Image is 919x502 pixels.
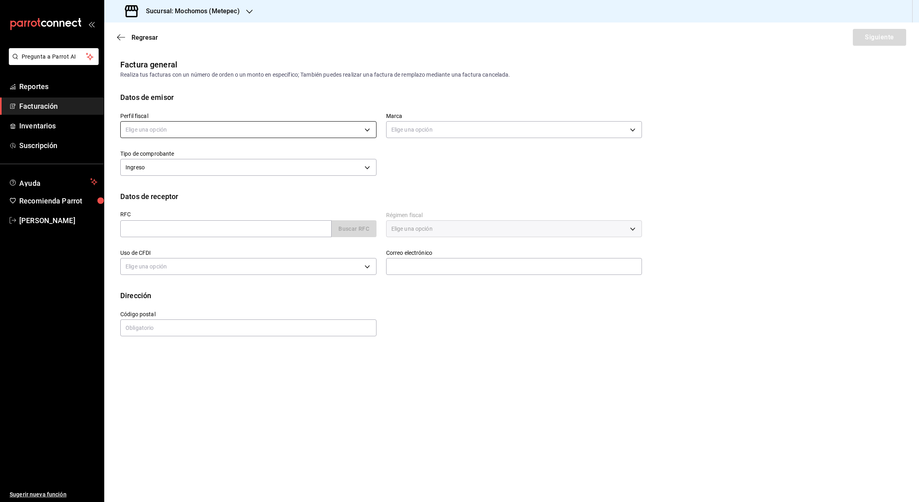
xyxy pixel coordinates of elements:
[9,48,99,65] button: Pregunta a Parrot AI
[19,216,75,225] font: [PERSON_NAME]
[6,58,99,67] a: Pregunta a Parrot AI
[120,92,174,103] div: Datos de emisor
[19,197,82,205] font: Recomienda Parrot
[386,113,642,119] label: Marca
[120,113,377,119] label: Perfil fiscal
[117,34,158,41] button: Regresar
[386,220,642,237] div: Elige una opción
[120,258,377,275] div: Elige una opción
[120,71,903,79] div: Realiza tus facturas con un número de orden o un monto en específico; También puedes realizar una...
[120,191,178,202] div: Datos de receptor
[140,6,240,16] h3: Sucursal: Mochomos (Metepec)
[22,53,86,61] span: Pregunta a Parrot AI
[10,491,67,498] font: Sugerir nueva función
[132,34,158,41] span: Regresar
[120,250,377,256] label: Uso de CFDI
[88,21,95,27] button: open_drawer_menu
[19,102,58,110] font: Facturación
[19,141,57,150] font: Suscripción
[120,59,177,71] div: Factura general
[19,82,49,91] font: Reportes
[120,151,377,156] label: Tipo de comprobante
[120,319,377,336] input: Obligatorio
[386,121,642,138] div: Elige una opción
[120,290,151,301] div: Dirección
[19,177,87,187] span: Ayuda
[386,250,642,256] label: Correo electrónico
[126,163,145,171] span: Ingreso
[120,211,377,217] label: RFC
[386,212,642,218] label: Régimen fiscal
[19,122,56,130] font: Inventarios
[120,311,377,317] label: Código postal
[120,121,377,138] div: Elige una opción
